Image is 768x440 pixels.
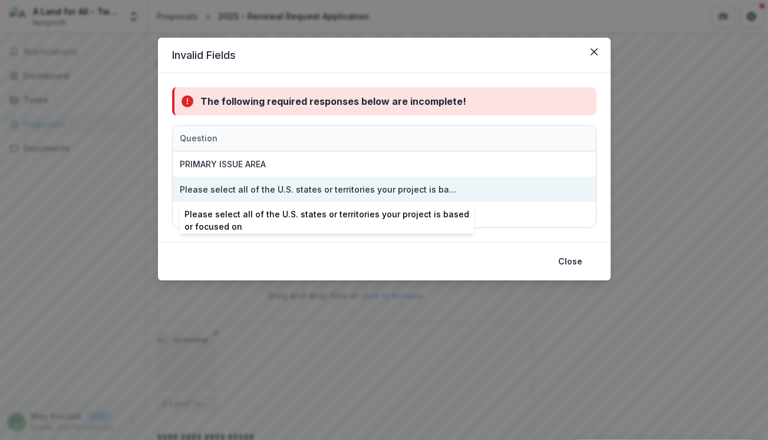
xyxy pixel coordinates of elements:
[173,125,467,151] div: Question
[180,209,264,221] div: Total Project Budget
[158,38,611,73] header: Invalid Fields
[200,94,466,108] div: The following required responses below are incomplete!
[180,158,266,170] div: PRIMARY ISSUE AREA
[180,183,460,196] div: Please select all of the U.S. states or territories your project is based or focused on
[551,252,589,271] button: Close
[173,132,225,144] div: Question
[585,42,604,61] button: Close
